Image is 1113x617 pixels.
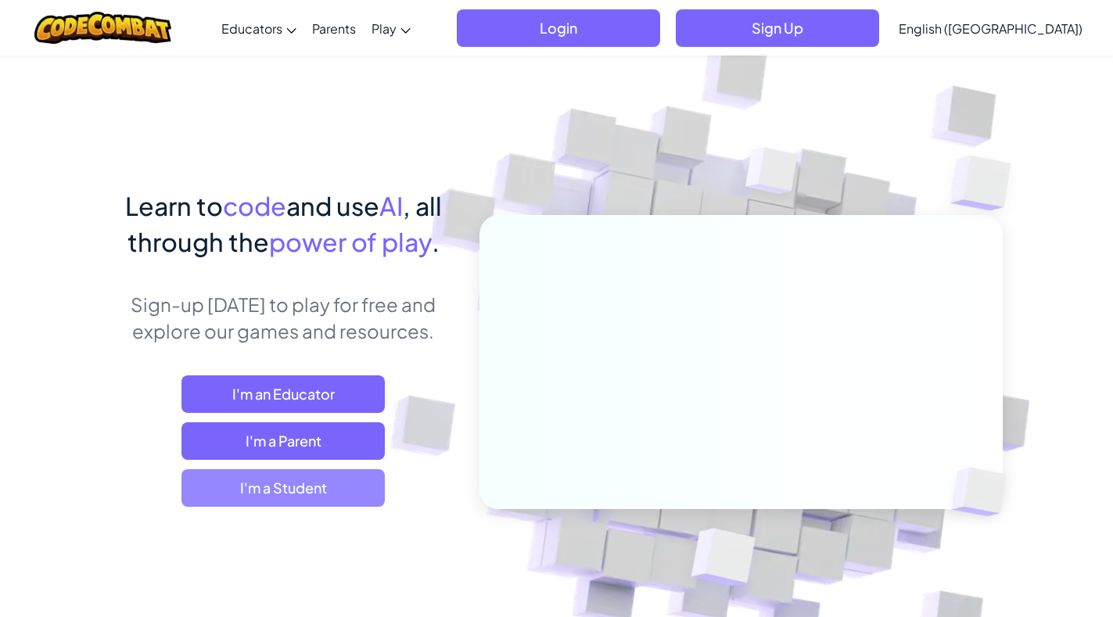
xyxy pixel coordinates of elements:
a: Parents [304,7,364,49]
button: Login [457,9,660,47]
img: Overlap cubes [919,117,1054,249]
a: I'm an Educator [181,375,385,413]
span: power of play [269,226,432,257]
span: English ([GEOGRAPHIC_DATA]) [899,20,1082,37]
button: I'm a Student [181,469,385,507]
span: . [432,226,440,257]
span: and use [286,190,379,221]
span: Play [372,20,397,37]
button: Sign Up [676,9,879,47]
span: code [223,190,286,221]
span: Educators [221,20,282,37]
a: Play [364,7,418,49]
a: I'm a Parent [181,422,385,460]
a: Educators [214,7,304,49]
span: Learn to [125,190,223,221]
img: Overlap cubes [925,435,1043,549]
span: AI [379,190,403,221]
p: Sign-up [DATE] to play for free and explore our games and resources. [111,291,456,344]
img: Overlap cubes [716,117,828,233]
img: CodeCombat logo [34,12,171,44]
a: English ([GEOGRAPHIC_DATA]) [891,7,1090,49]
